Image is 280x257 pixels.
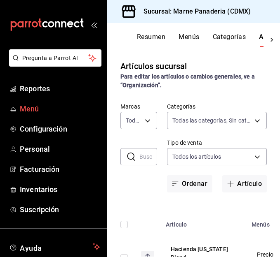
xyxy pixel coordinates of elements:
span: Configuración [20,123,100,134]
span: Todas las categorías, Sin categoría [172,116,252,125]
input: Buscar artículo [139,148,157,165]
button: Artículo [222,175,267,192]
a: Pregunta a Parrot AI [6,60,101,68]
button: Pregunta a Parrot AI [9,49,101,67]
span: Todos los artículos [172,153,221,161]
span: Pregunta a Parrot AI [22,54,89,63]
div: navigation tabs [137,33,264,47]
strong: Para editar los artículos o cambios generales, ve a “Organización”. [120,73,255,88]
h3: Sucursal: Marne Panaderia (CDMX) [137,7,251,16]
label: Marcas [120,104,157,109]
label: Categorías [167,104,267,109]
div: Artículos sucursal [120,60,187,72]
label: Tipo de venta [167,140,267,146]
button: Ordenar [167,175,212,192]
button: open_drawer_menu [91,21,97,28]
span: Inventarios [20,184,100,195]
span: Facturación [20,164,100,175]
button: Categorías [213,33,246,47]
th: Artículo [161,209,247,235]
span: Ayuda [20,242,89,252]
span: Personal [20,144,100,155]
span: Menú [20,103,100,114]
span: Suscripción [20,204,100,215]
button: Resumen [137,33,165,47]
button: Menús [179,33,199,47]
span: Todas las marcas, Sin marca [126,116,142,125]
span: Reportes [20,83,100,94]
